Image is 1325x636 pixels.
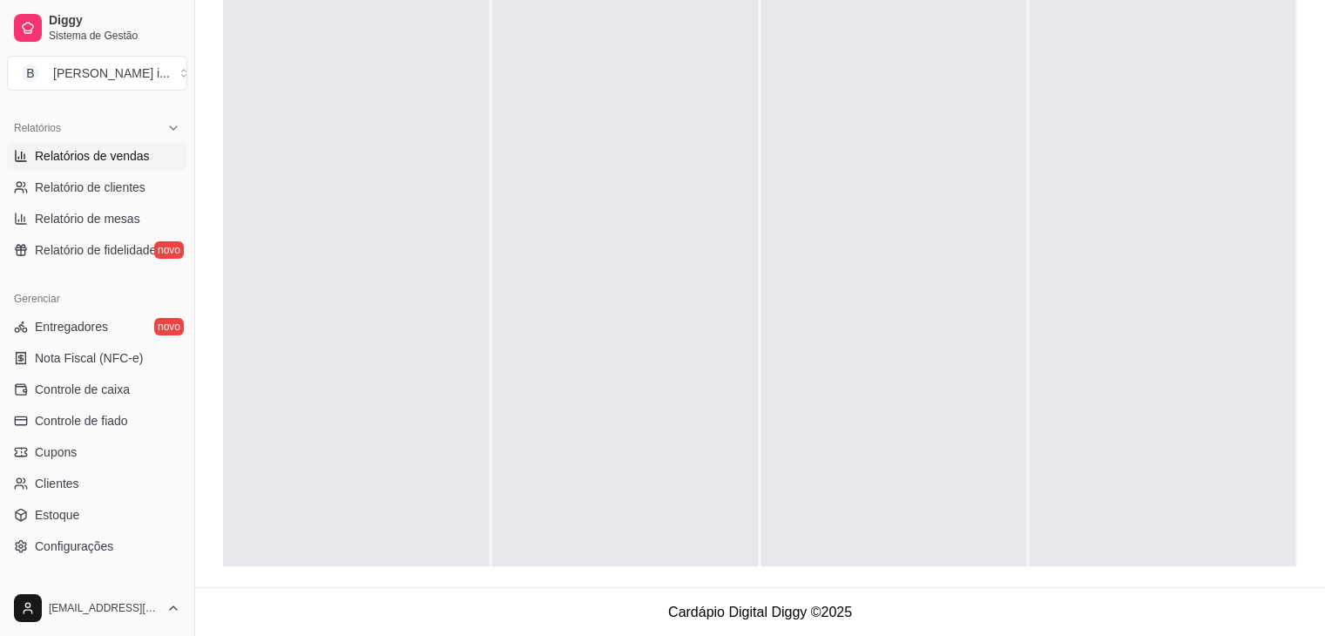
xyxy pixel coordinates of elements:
[7,285,187,313] div: Gerenciar
[22,64,39,82] span: B
[7,587,187,629] button: [EMAIL_ADDRESS][DOMAIN_NAME]
[35,147,150,165] span: Relatórios de vendas
[7,376,187,403] a: Controle de caixa
[7,173,187,201] a: Relatório de clientes
[14,121,61,135] span: Relatórios
[35,506,79,524] span: Estoque
[35,412,128,430] span: Controle de fiado
[7,142,187,170] a: Relatórios de vendas
[7,236,187,264] a: Relatório de fidelidadenovo
[35,349,143,367] span: Nota Fiscal (NFC-e)
[35,538,113,555] span: Configurações
[49,601,159,615] span: [EMAIL_ADDRESS][DOMAIN_NAME]
[7,344,187,372] a: Nota Fiscal (NFC-e)
[7,438,187,466] a: Cupons
[35,475,79,492] span: Clientes
[49,13,180,29] span: Diggy
[7,532,187,560] a: Configurações
[35,210,140,227] span: Relatório de mesas
[35,443,77,461] span: Cupons
[35,318,108,335] span: Entregadores
[35,381,130,398] span: Controle de caixa
[7,205,187,233] a: Relatório de mesas
[53,64,170,82] div: [PERSON_NAME] i ...
[49,29,180,43] span: Sistema de Gestão
[7,501,187,529] a: Estoque
[35,179,145,196] span: Relatório de clientes
[7,470,187,497] a: Clientes
[7,313,187,341] a: Entregadoresnovo
[35,241,156,259] span: Relatório de fidelidade
[7,7,187,49] a: DiggySistema de Gestão
[7,56,187,91] button: Select a team
[7,407,187,435] a: Controle de fiado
